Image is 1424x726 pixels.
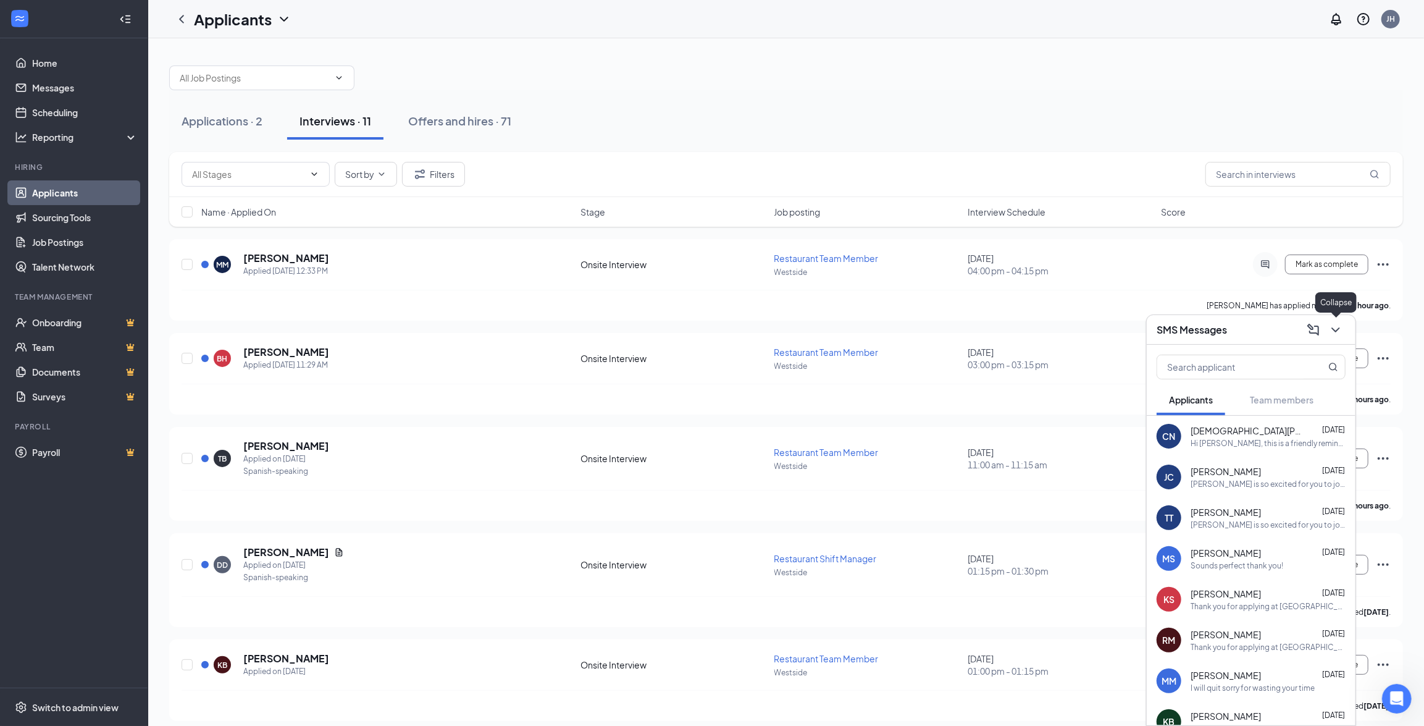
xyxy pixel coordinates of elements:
div: [DATE] [968,252,1154,277]
span: 03:00 pm - 03:15 pm [968,358,1154,371]
svg: Settings [15,701,27,714]
div: Applied on [DATE] [243,665,329,678]
div: Onsite Interview [580,352,766,365]
div: Spanish-speaking [243,465,329,478]
p: Westside [774,667,960,678]
span: [PERSON_NAME] [1191,628,1261,641]
b: an hour ago [1347,301,1389,310]
span: [PERSON_NAME] [1191,588,1261,600]
span: Score [1161,206,1186,218]
div: Onsite Interview [580,452,766,465]
div: Hi [PERSON_NAME], this is a friendly reminder. Your meeting with [PERSON_NAME] for Restaurant Tea... [1191,438,1346,449]
span: Job posting [774,206,821,218]
div: Thank you for applying at [GEOGRAPHIC_DATA]! I look forward to meeting you. Thanks [PERSON_NAME] [1191,601,1346,612]
div: CN [1163,430,1176,442]
button: Sort byChevronDown [335,162,397,187]
span: [PERSON_NAME] [1191,669,1261,682]
div: [DATE] [968,652,1154,677]
p: [PERSON_NAME] has applied more than . [1207,300,1391,311]
button: ChevronDown [1326,320,1346,340]
span: [DATE] [1322,629,1345,638]
div: Thank you for applying at [GEOGRAPHIC_DATA]! I look forward to meeting you. Thanks [PERSON_NAME] [1191,642,1346,652]
div: TB [218,454,227,464]
a: Talent Network [32,255,138,279]
a: Job Postings [32,230,138,255]
svg: ChevronDown [277,12,291,27]
a: Sourcing Tools [32,205,138,230]
a: Messages [32,75,138,100]
span: Restaurant Shift Manager [774,553,877,564]
span: Mark as complete [1296,260,1358,269]
button: ComposeMessage [1304,320,1323,340]
a: PayrollCrown [32,440,138,465]
div: MS [1163,552,1176,565]
div: Applied on [DATE] [243,559,344,572]
p: Westside [774,567,960,578]
svg: Analysis [15,131,27,143]
p: Westside [774,361,960,371]
h5: [PERSON_NAME] [243,652,329,665]
span: Name · Applied On [201,206,276,218]
a: SurveysCrown [32,384,138,409]
h1: Applicants [194,9,272,30]
svg: ChevronDown [309,169,319,179]
span: Interview Schedule [968,206,1045,218]
a: OnboardingCrown [32,310,138,335]
h5: [PERSON_NAME] [243,251,329,265]
input: All Stages [192,167,304,181]
svg: Ellipses [1376,257,1391,272]
svg: ChevronLeft [174,12,189,27]
div: [DATE] [968,552,1154,577]
div: [PERSON_NAME] is so excited for you to join our team! Do you know anyone else who might be intere... [1191,520,1346,530]
b: 17 hours ago [1344,501,1389,510]
div: I will quit sorry for wasting your time [1191,683,1315,693]
div: Hiring [15,162,135,172]
svg: QuestionInfo [1356,12,1371,27]
span: [DATE] [1322,670,1345,679]
h5: [PERSON_NAME] [243,439,329,453]
span: [DATE] [1322,425,1345,434]
span: 11:00 am - 11:15 am [968,458,1154,471]
div: JH [1386,14,1395,24]
input: Search applicant [1157,355,1304,379]
div: MM [216,260,228,270]
div: Offers and hires · 71 [408,113,511,129]
a: TeamCrown [32,335,138,360]
div: Reporting [32,131,138,143]
div: MM [1162,675,1176,687]
input: All Job Postings [180,71,329,85]
span: [DATE] [1322,547,1345,557]
svg: Document [334,547,344,557]
svg: Ellipses [1376,557,1391,572]
span: Team members [1250,394,1313,405]
span: [DATE] [1322,711,1345,720]
span: Applicants [1169,394,1213,405]
svg: Ellipses [1376,657,1391,672]
span: Restaurant Team Member [774,253,879,264]
span: [DATE] [1322,588,1345,597]
div: Onsite Interview [580,659,766,671]
div: Applied [DATE] 11:29 AM [243,359,329,371]
div: Applied on [DATE] [243,453,329,465]
b: [DATE] [1363,607,1389,617]
div: Team Management [15,292,135,302]
span: [DATE] [1322,507,1345,516]
div: Onsite Interview [580,559,766,571]
div: DD [217,560,228,570]
button: Filter Filters [402,162,465,187]
svg: Collapse [119,13,132,25]
span: [DEMOGRAPHIC_DATA][PERSON_NAME] [1191,424,1302,437]
div: Sounds perfect thank you! [1191,560,1283,571]
div: TT [1165,512,1173,524]
iframe: Intercom live chat [1382,684,1412,714]
span: [DATE] [1322,466,1345,475]
div: Interviews · 11 [299,113,371,129]
span: 01:00 pm - 01:15 pm [968,665,1154,677]
svg: ComposeMessage [1306,323,1321,337]
b: [DATE] [1363,701,1389,711]
div: [DATE] [968,346,1154,371]
svg: MagnifyingGlass [1370,169,1380,179]
svg: ChevronDown [1328,323,1343,337]
div: Applied [DATE] 12:33 PM [243,265,329,277]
